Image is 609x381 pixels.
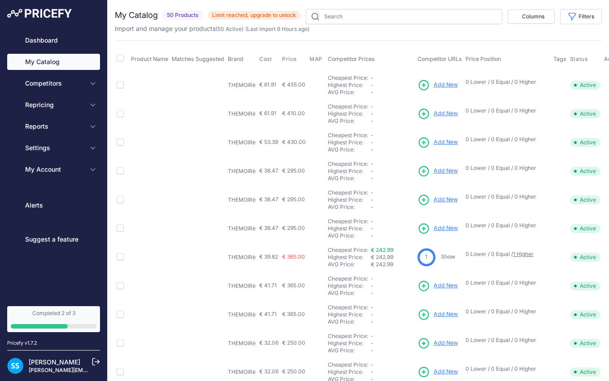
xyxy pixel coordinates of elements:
[228,282,256,290] p: THEMOIRè
[228,82,256,89] p: THEMOIRè
[259,56,274,63] button: Cost
[328,368,371,376] div: Highest Price:
[371,139,374,146] span: -
[328,261,371,268] div: AVG Price:
[259,339,278,346] span: € 32.06
[328,218,368,225] a: Cheapest Price:
[7,118,100,134] button: Reports
[131,56,168,62] span: Product Name
[259,253,278,260] span: € 39.82
[282,253,305,260] span: € 365.00
[513,251,534,257] a: 1 Higher
[328,347,371,354] div: AVG Price:
[465,222,544,229] p: 0 Lower / 0 Equal / 0 Higher
[282,139,306,145] span: € 430.00
[371,117,374,124] span: -
[570,138,600,147] span: Active
[328,232,371,239] div: AVG Price:
[371,247,393,253] a: € 242.99
[418,366,458,378] a: Add New
[228,225,256,232] p: THEMOIRè
[328,175,371,182] div: AVG Price:
[465,251,544,258] p: 0 Lower / 0 Equal /
[371,368,374,375] span: -
[7,161,100,178] button: My Account
[434,224,458,233] span: Add New
[228,368,256,376] p: THEMOIRè
[371,89,374,95] span: -
[328,103,368,110] a: Cheapest Price:
[570,109,600,118] span: Active
[228,56,244,62] span: Brand
[245,26,309,32] span: (Last import 6 Hours ago)
[7,54,100,70] a: My Catalog
[282,110,305,117] span: € 410.00
[328,275,368,282] a: Cheapest Price:
[328,340,371,347] div: Highest Price:
[328,89,371,96] div: AVG Price:
[228,311,256,318] p: THEMOIRè
[371,225,374,232] span: -
[328,74,368,81] a: Cheapest Price:
[465,56,501,62] span: Price Position
[328,110,371,117] div: Highest Price:
[570,195,600,204] span: Active
[553,56,566,62] span: Tags
[282,282,305,289] span: € 365.00
[465,193,544,200] p: 0 Lower / 0 Equal / 0 Higher
[161,10,204,21] span: 50 Products
[7,32,100,48] a: Dashboard
[434,339,458,347] span: Add New
[7,197,100,213] a: Alerts
[282,225,305,231] span: € 295.00
[7,306,100,332] a: Completed 2 of 3
[508,9,555,24] button: Columns
[570,253,600,262] span: Active
[328,132,368,139] a: Cheapest Price:
[371,290,374,296] span: -
[371,340,374,346] span: -
[371,160,374,167] span: -
[228,168,256,175] p: THEMOIRè
[418,165,458,178] a: Add New
[371,132,374,139] span: -
[371,318,374,325] span: -
[371,261,414,268] div: € 242.99
[328,189,368,196] a: Cheapest Price:
[418,56,462,62] span: Competitor URLs
[328,146,371,153] div: AVG Price:
[418,280,458,292] a: Add New
[441,253,455,260] a: Show
[282,56,297,63] span: Price
[425,253,427,261] span: 1
[328,247,368,253] a: Cheapest Price:
[228,139,256,146] p: THEMOIRè
[259,196,278,203] span: € 38.47
[570,368,600,377] span: Active
[115,24,309,33] p: Import and manage your products
[328,160,368,167] a: Cheapest Price:
[328,361,368,368] a: Cheapest Price:
[434,310,458,319] span: Add New
[371,146,374,153] span: -
[282,368,305,375] span: € 250.00
[29,367,167,373] a: [PERSON_NAME][EMAIL_ADDRESS][DOMAIN_NAME]
[328,304,368,311] a: Cheapest Price:
[418,337,458,350] a: Add New
[465,78,544,86] p: 0 Lower / 0 Equal / 0 Higher
[7,339,37,347] div: Pricefy v1.7.2
[371,347,374,354] span: -
[216,26,244,32] span: ( )
[282,339,305,346] span: € 250.00
[371,282,374,289] span: -
[259,56,272,63] span: Cost
[259,225,278,231] span: € 38.47
[328,318,371,325] div: AVG Price:
[371,189,374,196] span: -
[25,122,84,131] span: Reports
[228,196,256,203] p: THEMOIRè
[25,79,84,88] span: Competitors
[259,311,277,317] span: € 41.71
[371,304,374,311] span: -
[328,56,375,62] span: Competitor Prices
